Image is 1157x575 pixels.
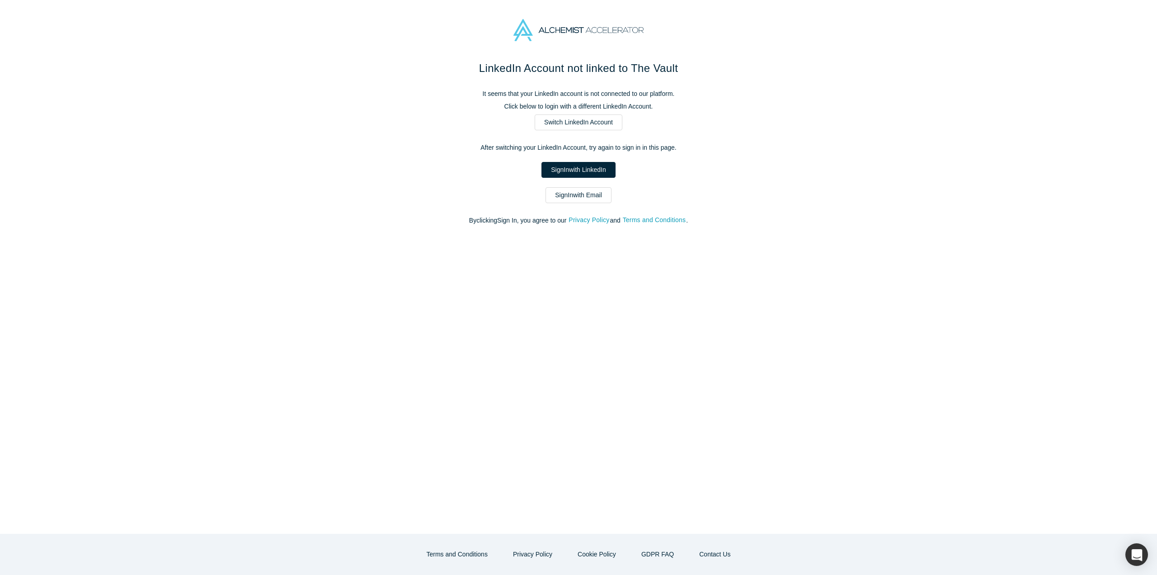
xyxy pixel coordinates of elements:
a: SignInwith LinkedIn [541,162,615,178]
button: Terms and Conditions [417,546,497,562]
p: After switching your LinkedIn Account, try again to sign in in this page. [389,143,768,152]
a: Switch LinkedIn Account [535,114,622,130]
a: SignInwith Email [546,187,611,203]
img: Alchemist Accelerator Logo [513,19,644,41]
button: Privacy Policy [503,546,562,562]
button: Privacy Policy [568,215,610,225]
button: Cookie Policy [568,546,626,562]
button: Terms and Conditions [622,215,687,225]
h1: LinkedIn Account not linked to The Vault [389,60,768,76]
button: Contact Us [690,546,740,562]
a: GDPR FAQ [632,546,683,562]
p: It seems that your LinkedIn account is not connected to our platform. [389,89,768,99]
p: Click below to login with a different LinkedIn Account. [389,102,768,111]
p: By clicking Sign In , you agree to our and . [389,216,768,225]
